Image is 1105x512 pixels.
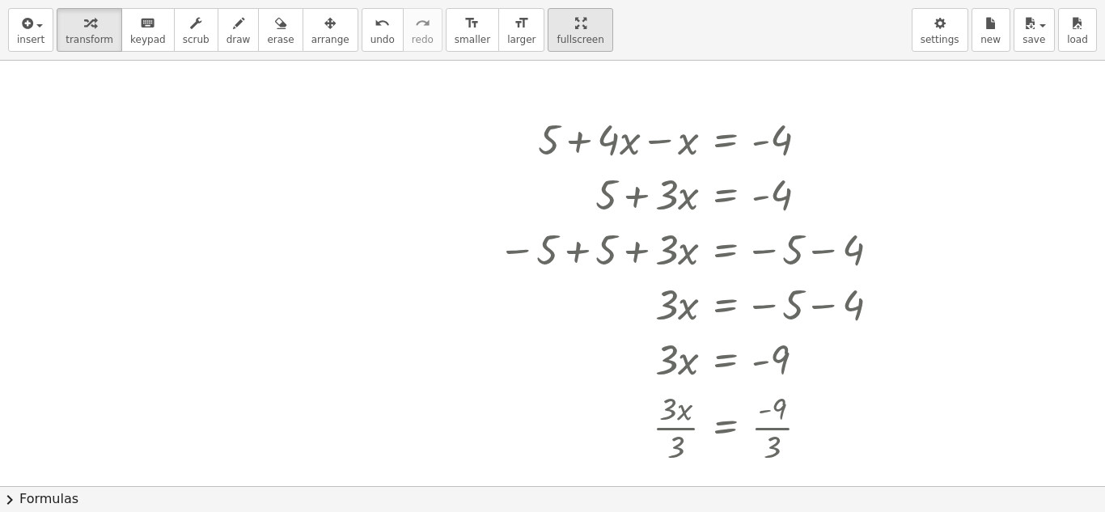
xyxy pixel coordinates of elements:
span: keypad [130,34,166,45]
button: scrub [174,8,218,52]
span: larger [507,34,536,45]
i: redo [415,14,430,33]
i: undo [375,14,390,33]
button: redoredo [403,8,442,52]
button: format_sizesmaller [446,8,499,52]
button: keyboardkeypad [121,8,175,52]
button: transform [57,8,122,52]
span: new [980,34,1001,45]
button: draw [218,8,260,52]
button: erase [258,8,303,52]
button: save [1014,8,1055,52]
span: load [1067,34,1088,45]
span: save [1022,34,1045,45]
button: settings [912,8,968,52]
span: transform [66,34,113,45]
span: smaller [455,34,490,45]
button: fullscreen [548,8,612,52]
i: keyboard [140,14,155,33]
span: erase [267,34,294,45]
span: redo [412,34,434,45]
button: load [1058,8,1097,52]
span: insert [17,34,44,45]
span: draw [227,34,251,45]
span: fullscreen [557,34,603,45]
span: undo [370,34,395,45]
i: format_size [514,14,529,33]
button: arrange [303,8,358,52]
button: undoundo [362,8,404,52]
span: arrange [311,34,349,45]
button: new [972,8,1010,52]
button: format_sizelarger [498,8,544,52]
i: format_size [464,14,480,33]
span: settings [921,34,959,45]
button: insert [8,8,53,52]
span: scrub [183,34,210,45]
